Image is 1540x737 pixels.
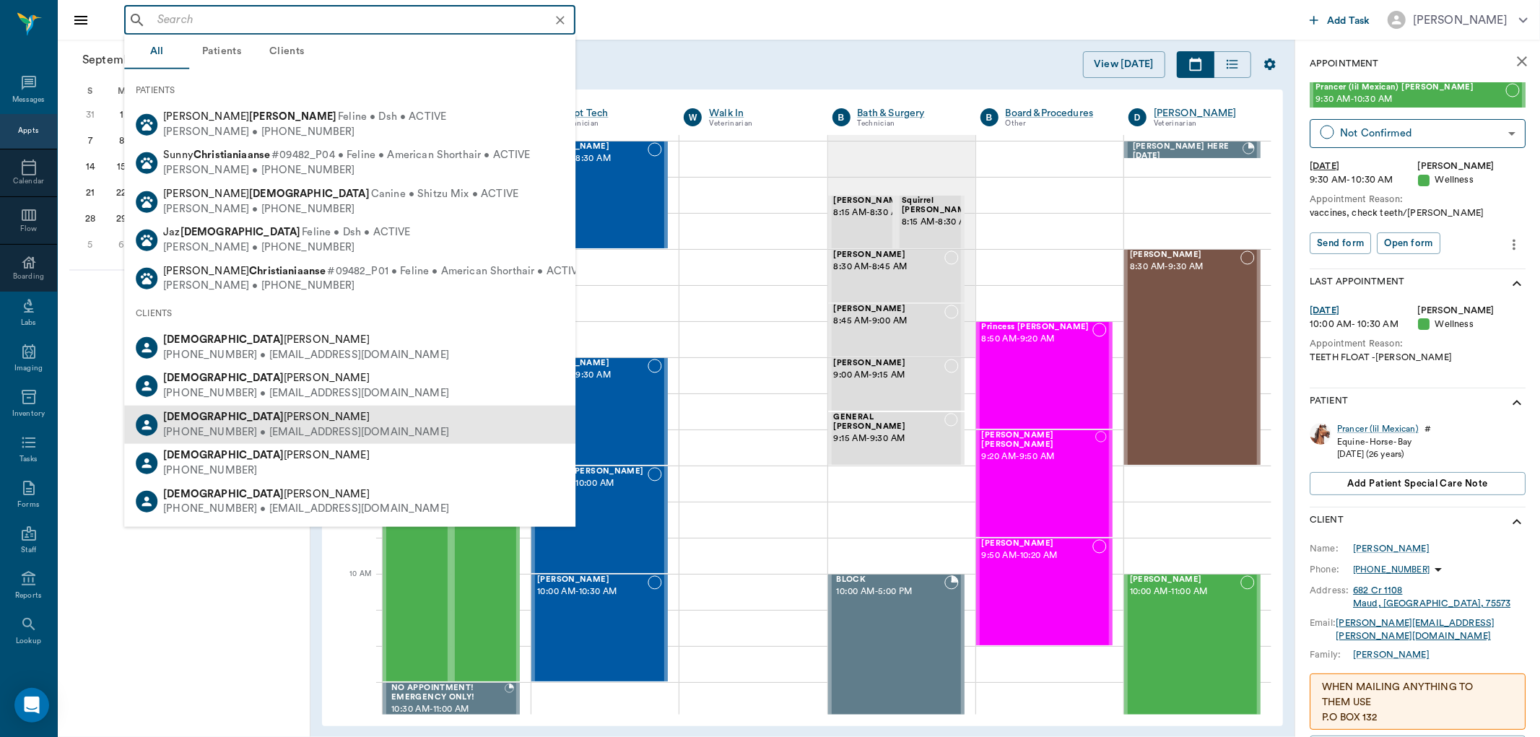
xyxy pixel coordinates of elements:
button: All [124,35,189,69]
div: [PERSON_NAME] • [PHONE_NUMBER] [163,279,584,294]
div: Veterinarian [1154,118,1255,130]
span: Feline • Dsh • ACTIVE [302,225,410,240]
div: NOT_CONFIRMED, 9:50 AM - 10:20 AM [976,538,1113,646]
span: 10:30 AM - 11:00 AM [391,702,505,717]
div: Monday, October 6, 2025 [111,235,131,255]
div: NOT_CONFIRMED, 8:00 AM - 8:30 AM [531,141,668,249]
div: Sunday, August 31, 2025 [80,105,100,125]
div: 9:30 AM - 10:30 AM [1310,173,1418,187]
span: [PERSON_NAME] [1130,250,1240,260]
p: Appointment [1310,57,1378,71]
div: NOT_CONFIRMED, 9:20 AM - 9:50 AM [976,429,1113,538]
div: Inventory [12,409,45,419]
div: [DATE] [1310,304,1418,318]
div: Forms [17,500,39,510]
div: Appt Tech [561,106,662,121]
div: Equine - Horse - Bay [1337,436,1431,448]
div: Appts [18,126,38,136]
div: Tasks [19,454,38,465]
div: Wellness [1418,173,1526,187]
span: #09482_P01 • Feline • American Shorthair • ACTIVE [327,263,583,279]
div: Address: [1310,584,1353,597]
div: Not Confirmed [1340,125,1502,141]
span: [PERSON_NAME] [163,188,370,199]
span: 8:15 AM - 8:30 AM [834,206,906,220]
span: 9:15 AM - 9:30 AM [834,432,945,446]
span: [PERSON_NAME] [834,250,944,260]
button: more [1502,232,1526,257]
button: Add Task [1304,6,1376,33]
button: Open form [1377,232,1440,255]
div: [PERSON_NAME] • [PHONE_NUMBER] [163,124,446,139]
a: Board &Procedures [1006,106,1107,121]
div: NOT_CONFIRMED, 9:30 AM - 10:30 AM [451,466,520,682]
div: [PERSON_NAME] [1353,542,1430,555]
div: [PHONE_NUMBER] • [EMAIL_ADDRESS][DOMAIN_NAME] [163,386,449,401]
span: 10:00 AM - 11:00 AM [1130,585,1240,599]
div: Phone: [1310,563,1353,576]
div: B [832,108,851,126]
span: 9:20 AM - 9:50 AM [982,450,1096,464]
span: [PERSON_NAME] [163,334,370,345]
span: 9:00 AM - 9:30 AM [537,368,648,383]
button: [PERSON_NAME] [1376,6,1539,33]
div: # [1424,423,1431,435]
span: 9:00 AM - 9:15 AM [834,368,944,383]
b: [DEMOGRAPHIC_DATA] [180,227,301,237]
span: 9:50 AM - 10:20 AM [982,549,1092,563]
div: [PERSON_NAME] [1418,304,1526,318]
span: Canine • Shitzu Mix • ACTIVE [371,187,518,202]
span: Jaz [163,227,300,237]
div: NOT_CONFIRMED, 10:00 AM - 10:30 AM [531,574,668,682]
button: close [1508,47,1536,76]
p: Patient [1310,394,1348,411]
div: Sunday, September 7, 2025 [80,131,100,151]
div: 10 AM [334,567,371,603]
div: Sunday, September 21, 2025 [80,183,100,203]
div: Family: [1310,648,1353,661]
button: Clients [254,35,319,69]
a: Walk In [709,106,810,121]
div: Other [1006,118,1107,130]
a: 682 Cr 1108Maud, [GEOGRAPHIC_DATA], 75573 [1353,586,1510,608]
span: [PERSON_NAME] [1130,575,1240,585]
b: [DEMOGRAPHIC_DATA] [249,188,370,199]
div: Monday, September 22, 2025 [111,183,131,203]
span: Sunny [163,149,270,160]
div: Monday, September 29, 2025 [111,209,131,229]
span: [PERSON_NAME] [537,575,648,585]
button: Patients [189,35,254,69]
div: W [684,108,702,126]
div: NOT_CONFIRMED, 9:30 AM - 10:00 AM [531,466,668,574]
div: [PERSON_NAME] [1413,12,1508,29]
div: [PERSON_NAME] • [PHONE_NUMBER] [163,240,410,256]
span: [PERSON_NAME] [163,265,326,276]
div: CLIENTS [124,298,575,328]
div: NOT_CONFIRMED, 9:15 AM - 9:30 AM [828,411,965,466]
b: [PERSON_NAME] [249,111,336,122]
span: Add patient Special Care Note [1347,476,1487,492]
span: [PERSON_NAME] [163,450,370,461]
div: Open Intercom Messenger [14,688,49,723]
span: [PERSON_NAME] [163,488,370,499]
button: Clear [550,10,570,30]
span: 9:30 AM - 10:00 AM [537,476,648,491]
div: M [106,80,138,102]
div: NOT_CONFIRMED, 9:00 AM - 9:15 AM [828,357,965,411]
div: Sunday, September 14, 2025 [80,157,100,177]
div: NOT_CONFIRMED, 8:30 AM - 9:30 AM [1124,249,1261,466]
div: Name: [1310,542,1353,555]
p: Last Appointment [1310,275,1404,292]
div: [PERSON_NAME] [1154,106,1255,121]
span: [PERSON_NAME] [163,411,370,422]
span: [PERSON_NAME] [163,111,336,122]
span: 8:50 AM - 9:20 AM [982,332,1092,346]
a: Prancer (lil Mexican) [1337,423,1419,435]
div: S [74,80,106,102]
span: [PERSON_NAME] [PERSON_NAME] [982,431,1096,450]
div: BOOKED, 8:00 AM - 8:05 AM [1124,141,1261,159]
div: Appointment Reason: [1310,193,1526,206]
